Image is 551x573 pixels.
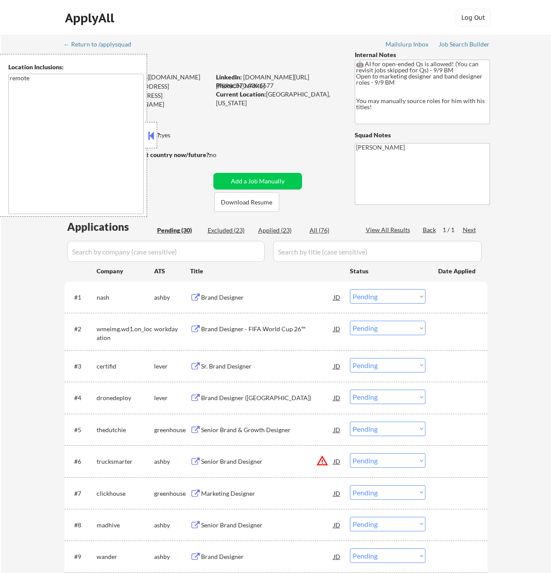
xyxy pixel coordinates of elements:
div: Applied (23) [258,226,302,235]
div: Marketing Designer [201,489,334,498]
div: wander [97,552,154,561]
div: Brand Designer ([GEOGRAPHIC_DATA]) [201,394,334,402]
div: JD [333,422,342,437]
div: ashby [154,293,190,302]
div: #8 [74,521,90,530]
div: Job Search Builder [439,41,490,47]
div: Status [350,263,425,279]
div: lever [154,394,190,402]
div: Applications [67,222,154,232]
a: [DOMAIN_NAME][URL][PERSON_NAME] [216,73,309,90]
div: Mailslurp Inbox [385,41,429,47]
div: #3 [74,362,90,371]
div: clickhouse [97,489,154,498]
button: Download Resume [214,192,279,212]
div: JD [333,321,342,337]
button: Add a Job Manually [213,173,302,190]
div: Sr. Brand Designer [201,362,334,371]
div: madhive [97,521,154,530]
div: Brand Designer [201,552,334,561]
div: ashby [154,521,190,530]
div: JD [333,358,342,374]
div: #1 [74,293,90,302]
div: wmeimg.wd1.on_location [97,325,154,342]
div: JD [333,390,342,405]
div: Brand Designer [201,293,334,302]
div: Internal Notes [355,50,490,59]
div: dronedeploy [97,394,154,402]
a: ← Return to /applysquad [64,41,140,50]
div: certifid [97,362,154,371]
div: ATS [154,267,190,276]
div: ApplyAll [65,11,117,25]
div: [GEOGRAPHIC_DATA], [US_STATE] [216,90,340,107]
button: Log Out [456,9,491,26]
div: JD [333,517,342,533]
input: Search by title (case sensitive) [273,241,482,262]
div: trucksmarter [97,457,154,466]
div: Senior Brand & Growth Designer [201,426,334,434]
div: Back [423,226,437,234]
div: JD [333,289,342,305]
div: ← Return to /applysquad [64,41,140,47]
input: Search by company (case sensitive) [67,241,265,262]
div: Pending (30) [157,226,201,235]
a: Mailslurp Inbox [385,41,429,50]
div: Title [190,267,342,276]
div: Excluded (23) [208,226,252,235]
div: Next [463,226,477,234]
div: workday [154,325,190,333]
div: greenhouse [154,489,190,498]
div: #6 [74,457,90,466]
div: Brand Designer - FIFA World Cup 26™ [201,325,334,333]
div: #2 [74,325,90,333]
div: #5 [74,426,90,434]
div: lever [154,362,190,371]
div: JD [333,453,342,469]
div: View All Results [366,226,413,234]
div: Date Applied [438,267,477,276]
button: warning_amber [316,455,328,467]
div: Squad Notes [355,131,490,140]
div: ashby [154,552,190,561]
div: 570.436.6677 [216,81,340,90]
div: no [209,150,234,159]
div: ashby [154,457,190,466]
div: nash [97,293,154,302]
strong: Phone: [216,82,236,89]
a: Job Search Builder [439,41,490,50]
div: greenhouse [154,426,190,434]
div: Senior Brand Designer [201,457,334,466]
div: #7 [74,489,90,498]
strong: LinkedIn: [216,73,242,81]
div: Senior Brand Designer [201,521,334,530]
div: JD [333,485,342,501]
div: #4 [74,394,90,402]
div: #9 [74,552,90,561]
div: Company [97,267,154,276]
div: All (76) [310,226,353,235]
div: JD [333,548,342,564]
strong: Current Location: [216,90,266,98]
div: 1 / 1 [443,226,463,234]
div: Location Inclusions: [8,63,144,72]
div: thedutchie [97,426,154,434]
